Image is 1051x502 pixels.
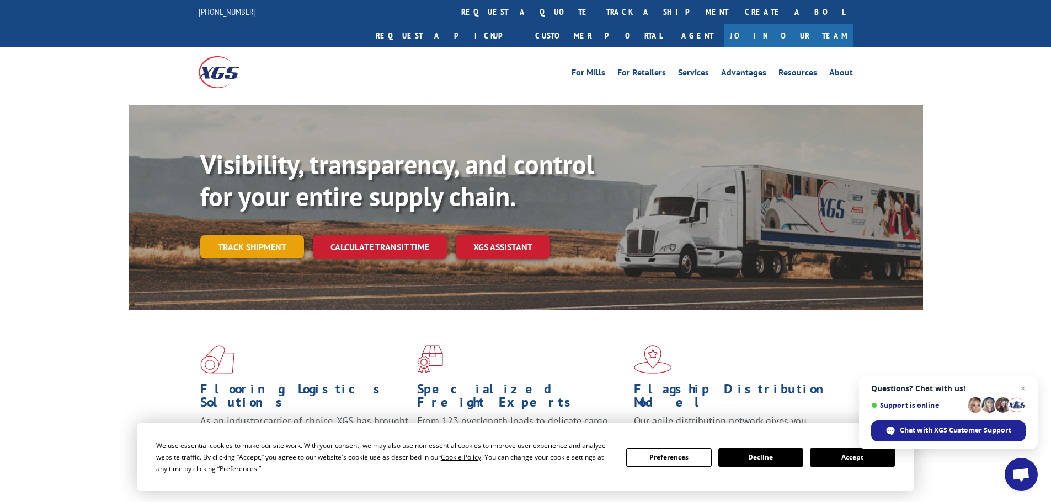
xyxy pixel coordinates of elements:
a: Advantages [721,68,766,80]
img: xgs-icon-flagship-distribution-model-red [634,345,672,374]
a: Track shipment [200,235,304,258]
button: Preferences [626,448,711,467]
span: Our agile distribution network gives you nationwide inventory management on demand. [634,414,837,440]
a: XGS ASSISTANT [456,235,550,259]
h1: Specialized Freight Experts [417,382,626,414]
div: Cookie Consent Prompt [137,423,914,491]
a: Agent [670,24,724,47]
div: Chat with XGS Customer Support [871,420,1026,441]
button: Decline [718,448,803,467]
span: Support is online [871,401,964,409]
img: xgs-icon-total-supply-chain-intelligence-red [200,345,234,374]
a: For Retailers [617,68,666,80]
span: Close chat [1016,382,1029,395]
span: As an industry carrier of choice, XGS has brought innovation and dedication to flooring logistics... [200,414,408,454]
img: xgs-icon-focused-on-flooring-red [417,345,443,374]
a: Customer Portal [527,24,670,47]
a: About [829,68,853,80]
a: For Mills [572,68,605,80]
div: We use essential cookies to make our site work. With your consent, we may also use non-essential ... [156,440,613,474]
span: Chat with XGS Customer Support [900,425,1011,435]
a: Calculate transit time [313,235,447,259]
a: Join Our Team [724,24,853,47]
p: From 123 overlength loads to delicate cargo, our experienced staff knows the best way to move you... [417,414,626,463]
span: Questions? Chat with us! [871,384,1026,393]
div: Open chat [1005,458,1038,491]
a: Resources [778,68,817,80]
a: Services [678,68,709,80]
h1: Flagship Distribution Model [634,382,842,414]
b: Visibility, transparency, and control for your entire supply chain. [200,147,594,213]
button: Accept [810,448,895,467]
a: Request a pickup [367,24,527,47]
h1: Flooring Logistics Solutions [200,382,409,414]
span: Preferences [220,464,257,473]
span: Cookie Policy [441,452,481,462]
a: [PHONE_NUMBER] [199,6,256,17]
